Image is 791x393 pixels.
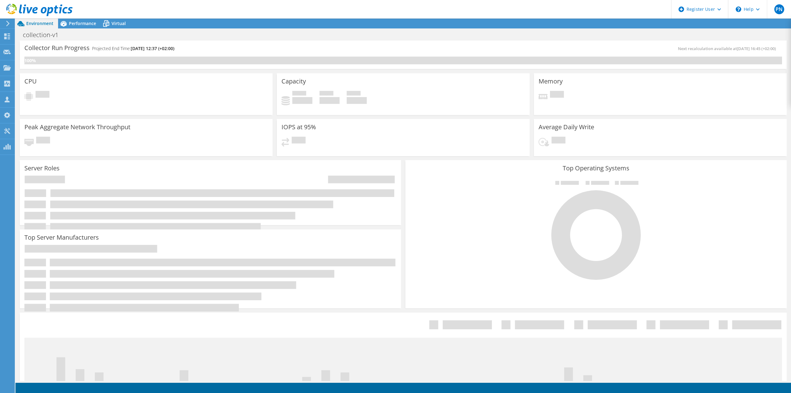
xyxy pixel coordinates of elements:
[347,97,367,104] h4: 0 GiB
[281,78,306,85] h3: Capacity
[131,45,174,51] span: [DATE] 12:37 (+02:00)
[112,20,126,26] span: Virtual
[292,97,312,104] h4: 0 GiB
[24,124,130,130] h3: Peak Aggregate Network Throughput
[737,46,776,51] span: [DATE] 16:45 (+02:00)
[319,97,340,104] h4: 0 GiB
[736,6,741,12] svg: \n
[292,137,306,145] span: Pending
[347,91,361,97] span: Total
[292,91,306,97] span: Used
[24,78,37,85] h3: CPU
[36,91,49,99] span: Pending
[26,20,53,26] span: Environment
[69,20,96,26] span: Performance
[24,234,99,241] h3: Top Server Manufacturers
[550,91,564,99] span: Pending
[774,4,784,14] span: PN
[36,137,50,145] span: Pending
[539,78,563,85] h3: Memory
[552,137,565,145] span: Pending
[678,46,779,51] span: Next recalculation available at
[539,124,594,130] h3: Average Daily Write
[24,165,60,172] h3: Server Roles
[281,124,316,130] h3: IOPS at 95%
[319,91,333,97] span: Free
[410,165,782,172] h3: Top Operating Systems
[92,45,174,52] h4: Projected End Time:
[20,32,68,38] h1: collection-v1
